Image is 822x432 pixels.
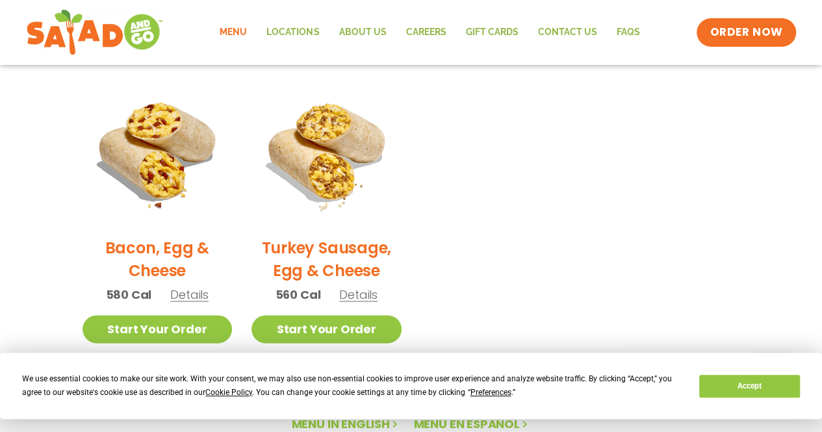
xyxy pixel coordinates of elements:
img: Product photo for Turkey Sausage, Egg & Cheese [251,77,402,227]
a: Locations [257,18,329,47]
span: 560 Cal [276,286,321,303]
a: GIFT CARDS [456,18,528,47]
a: About Us [329,18,396,47]
span: Cookie Policy [205,388,252,397]
span: Details [170,286,209,303]
span: ORDER NOW [710,25,782,40]
img: new-SAG-logo-768×292 [26,6,163,58]
a: Menu in English [291,416,400,432]
button: Accept [699,375,799,398]
a: FAQs [606,18,649,47]
a: Menu [210,18,257,47]
a: Start Your Order [251,315,402,343]
a: Start Your Order [83,315,233,343]
span: Details [339,286,378,303]
div: We use essential cookies to make our site work. With your consent, we may also use non-essential ... [22,372,684,400]
span: Preferences [470,388,511,397]
a: Contact Us [528,18,606,47]
h2: Turkey Sausage, Egg & Cheese [251,236,402,282]
a: ORDER NOW [697,18,795,47]
span: 580 Cal [106,286,152,303]
a: Careers [396,18,456,47]
nav: Menu [210,18,649,47]
a: Menú en español [413,416,530,432]
h2: Bacon, Egg & Cheese [83,236,233,282]
img: Product photo for Bacon, Egg & Cheese [83,77,233,227]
